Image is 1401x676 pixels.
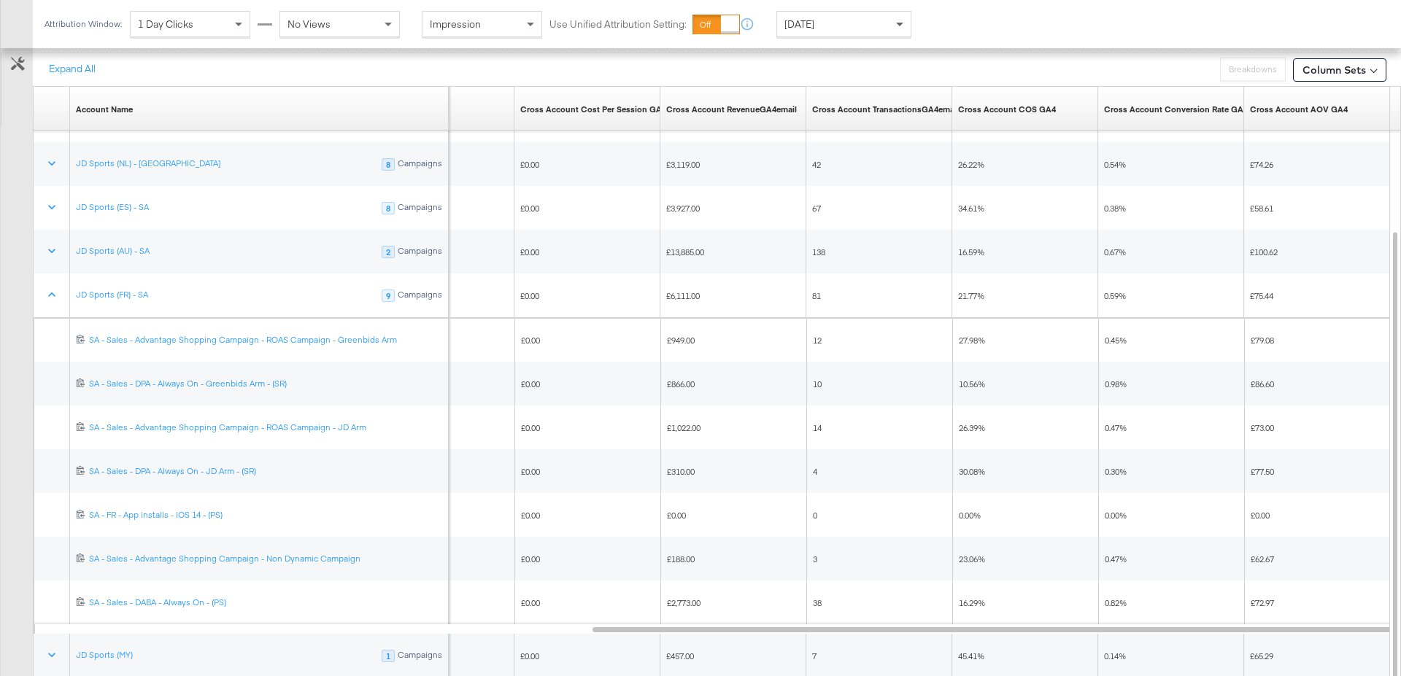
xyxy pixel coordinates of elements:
span: £188.00 [667,553,695,564]
span: £65.29 [1250,650,1273,661]
span: 1 Day Clicks [138,18,193,31]
span: 0.59% [1104,290,1126,301]
span: £58.61 [1250,203,1273,214]
div: Cross Account Conversion Rate GA4 [1104,104,1248,115]
span: £0.00 [667,510,686,521]
span: £2,773.00 [667,597,700,608]
span: £77.50 [1251,466,1274,477]
span: 0.98% [1105,378,1127,389]
span: 14 [813,422,822,433]
span: 0.30% [1105,466,1127,477]
span: 0.14% [1104,650,1126,661]
span: 0.38% [1104,203,1126,214]
span: 27.98% [959,335,985,346]
span: £0.00 [521,378,540,389]
div: Campaigns [397,650,443,663]
span: 0.47% [1105,422,1127,433]
span: 0.67% [1104,246,1126,257]
span: £0.00 [521,553,540,564]
span: £62.67 [1251,553,1274,564]
span: £0.00 [520,246,539,257]
span: 81 [812,290,821,301]
span: £310.00 [667,466,695,477]
span: 0.00% [959,510,981,521]
a: Describe this metric [666,104,797,115]
a: Cross Account COS GA4 [958,104,1056,115]
span: 45.41% [958,650,984,661]
span: 34.61% [958,203,984,214]
span: £73.00 [1251,422,1274,433]
a: JD Sports (NL) - [GEOGRAPHIC_DATA] [76,158,220,169]
span: No Views [287,18,331,31]
a: SA - Sales - Advantage Shopping Campaign - ROAS Campaign - Greenbids Arm [89,334,443,346]
span: £100.62 [1250,246,1278,257]
div: Campaigns [397,290,443,303]
span: £457.00 [666,650,694,661]
span: £74.26 [1250,159,1273,170]
span: £1,022.00 [667,422,700,433]
a: Cross Account Cost Per Session GA4 [520,104,666,115]
span: 0.54% [1104,159,1126,170]
a: JD Sports (AU) - SA [76,245,150,257]
span: £0.00 [520,650,539,661]
div: 8 [382,202,395,215]
span: 138 [812,246,825,257]
a: Describe this metric [812,104,959,115]
div: Attribution Window: [44,19,123,29]
a: SA - Sales - Advantage Shopping Campaign - ROAS Campaign - JD Arm [89,421,443,434]
div: Campaigns [397,246,443,259]
span: £0.00 [520,203,539,214]
a: Cross Account AOV GA4 [1250,104,1348,115]
span: £0.00 [521,597,540,608]
span: £13,885.00 [666,246,704,257]
span: £949.00 [667,335,695,346]
span: 26.22% [958,159,984,170]
span: 38 [813,597,822,608]
span: £79.08 [1251,335,1274,346]
span: £0.00 [521,422,540,433]
span: £0.00 [520,290,539,301]
span: 4 [813,466,817,477]
span: £3,119.00 [666,159,700,170]
span: £86.60 [1251,378,1274,389]
span: 16.29% [959,597,985,608]
a: JD Sports (FR) - SA [76,289,148,300]
div: 2 [382,246,395,259]
span: 7 [812,650,817,661]
a: SA - Sales - DPA - Always On - JD Arm - (SR) [89,465,443,478]
span: 42 [812,159,821,170]
span: 21.77% [958,290,984,301]
div: 8 [382,158,395,171]
span: £0.00 [521,466,540,477]
div: Campaigns [397,158,443,171]
span: £0.00 [520,159,539,170]
span: £866.00 [667,378,695,389]
span: 30.08% [959,466,985,477]
span: 12 [813,335,822,346]
span: £72.97 [1251,597,1274,608]
span: £0.00 [521,335,540,346]
span: 0.82% [1105,597,1127,608]
span: 0.47% [1105,553,1127,564]
label: Use Unified Attribution Setting: [549,18,687,31]
span: 0 [813,510,817,521]
span: 0.45% [1105,335,1127,346]
div: 1 [382,650,395,663]
span: £6,111.00 [666,290,700,301]
div: Campaigns [397,202,443,215]
span: Impression [430,18,481,31]
a: Your ad account name [76,104,133,115]
span: 3 [813,553,817,564]
span: 16.59% [958,246,984,257]
span: 67 [812,203,821,214]
div: Cross Account TransactionsGA4email [812,104,959,115]
span: £3,927.00 [666,203,700,214]
span: [DATE] [784,18,814,31]
a: Cross Account Conversion rate GA4 [1104,104,1248,115]
span: 10 [813,378,822,389]
div: 9 [382,290,395,303]
a: SA - FR - App installs - iOS 14 - (PS) [89,509,443,521]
